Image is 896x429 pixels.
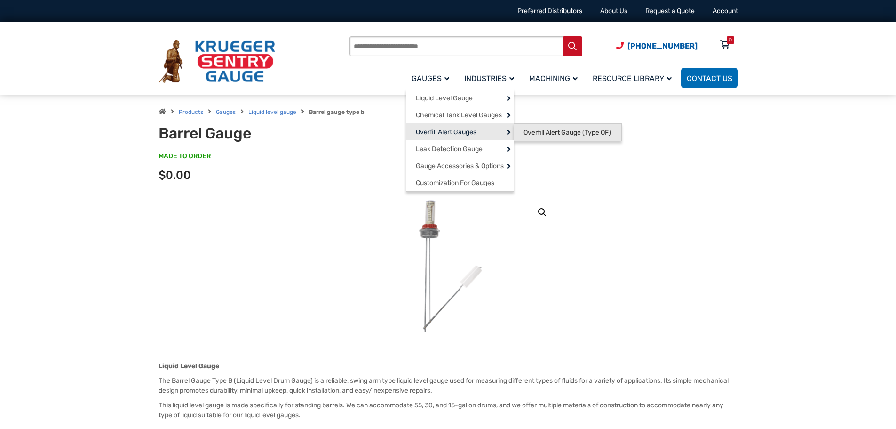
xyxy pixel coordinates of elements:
[159,400,738,420] p: This liquid level gauge is made specifically for standing barrels. We can accommodate 55, 30, and...
[514,124,621,141] a: Overfill Alert Gauge (Type OF)
[416,145,483,154] span: Leak Detection Gauge
[216,109,236,115] a: Gauges
[523,67,587,89] a: Machining
[159,376,738,396] p: The Barrel Gauge Type B (Liquid Level Drum Gauge) is a reliable, swing arm type liquid level gaug...
[406,157,514,174] a: Gauge Accessories & Options
[593,74,672,83] span: Resource Library
[406,89,514,106] a: Liquid Level Gauge
[529,74,578,83] span: Machining
[645,7,695,15] a: Request a Quote
[681,68,738,88] a: Contact Us
[248,109,296,115] a: Liquid level gauge
[627,41,698,50] span: [PHONE_NUMBER]
[729,36,732,44] div: 0
[159,152,211,161] span: MADE TO ORDER
[406,106,514,123] a: Chemical Tank Level Gauges
[713,7,738,15] a: Account
[523,129,611,137] span: Overfill Alert Gauge (Type OF)
[416,94,473,103] span: Liquid Level Gauge
[600,7,627,15] a: About Us
[616,40,698,52] a: Phone Number (920) 434-8860
[159,124,390,142] h1: Barrel Gauge
[406,67,459,89] a: Gauges
[587,67,681,89] a: Resource Library
[159,362,219,370] strong: Liquid Level Gauge
[159,169,191,182] span: $0.00
[416,179,494,187] span: Customization For Gauges
[416,111,502,120] span: Chemical Tank Level Gauges
[416,162,504,170] span: Gauge Accessories & Options
[179,109,203,115] a: Products
[464,74,514,83] span: Industries
[687,74,732,83] span: Contact Us
[406,140,514,157] a: Leak Detection Gauge
[412,74,449,83] span: Gauges
[416,128,476,137] span: Overfill Alert Gauges
[517,7,582,15] a: Preferred Distributors
[159,40,275,83] img: Krueger Sentry Gauge
[406,123,514,140] a: Overfill Alert Gauges
[406,174,514,191] a: Customization For Gauges
[459,67,523,89] a: Industries
[309,109,365,115] strong: Barrel gauge type b
[534,204,551,221] a: View full-screen image gallery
